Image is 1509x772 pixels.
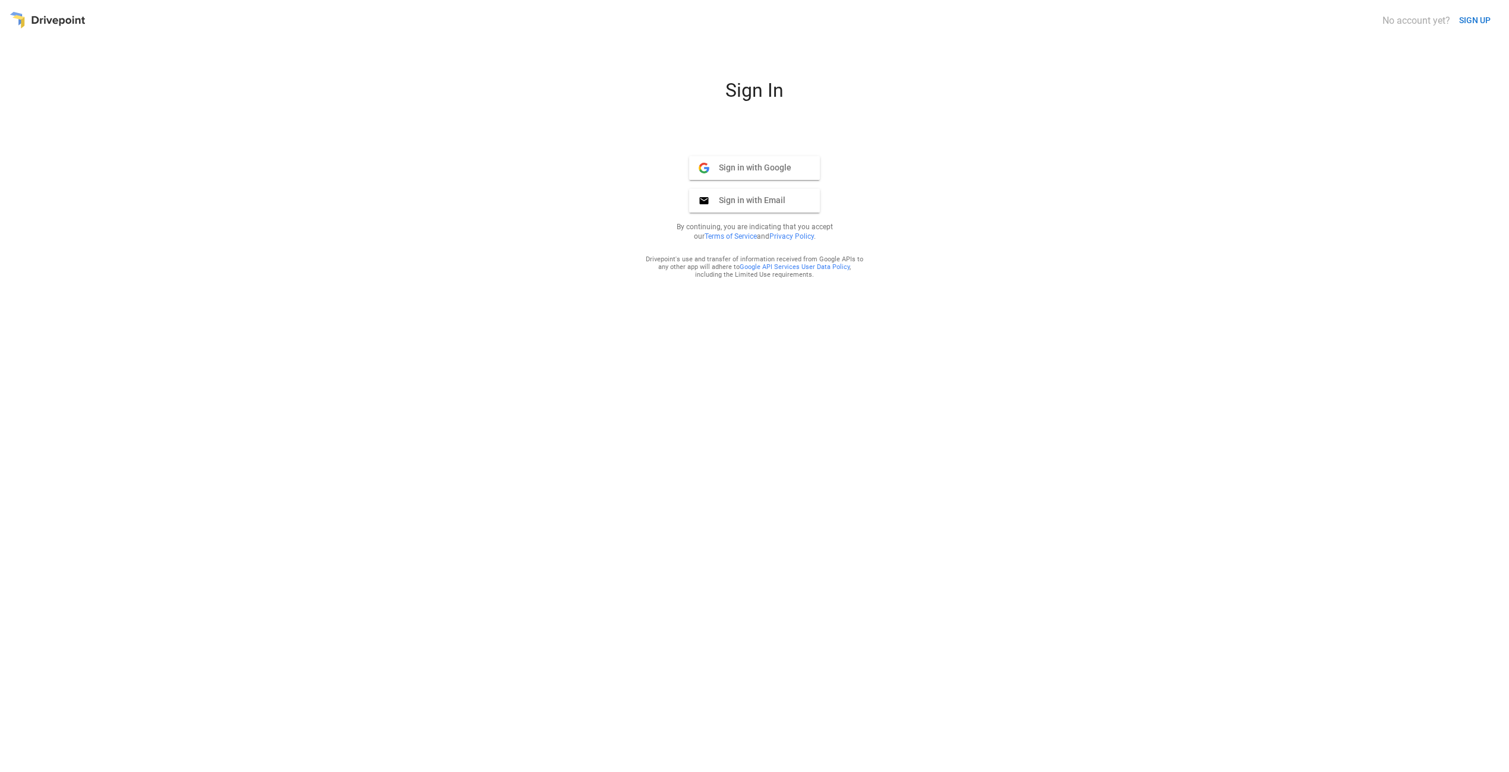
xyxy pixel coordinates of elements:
[1382,15,1450,26] div: No account yet?
[709,162,791,173] span: Sign in with Google
[689,156,820,180] button: Sign in with Google
[705,232,757,241] a: Terms of Service
[689,189,820,213] button: Sign in with Email
[645,255,864,279] div: Drivepoint's use and transfer of information received from Google APIs to any other app will adhe...
[612,79,897,111] div: Sign In
[1454,10,1495,31] button: SIGN UP
[769,232,814,241] a: Privacy Policy
[740,263,850,271] a: Google API Services User Data Policy
[662,222,847,241] p: By continuing, you are indicating that you accept our and .
[709,195,785,205] span: Sign in with Email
